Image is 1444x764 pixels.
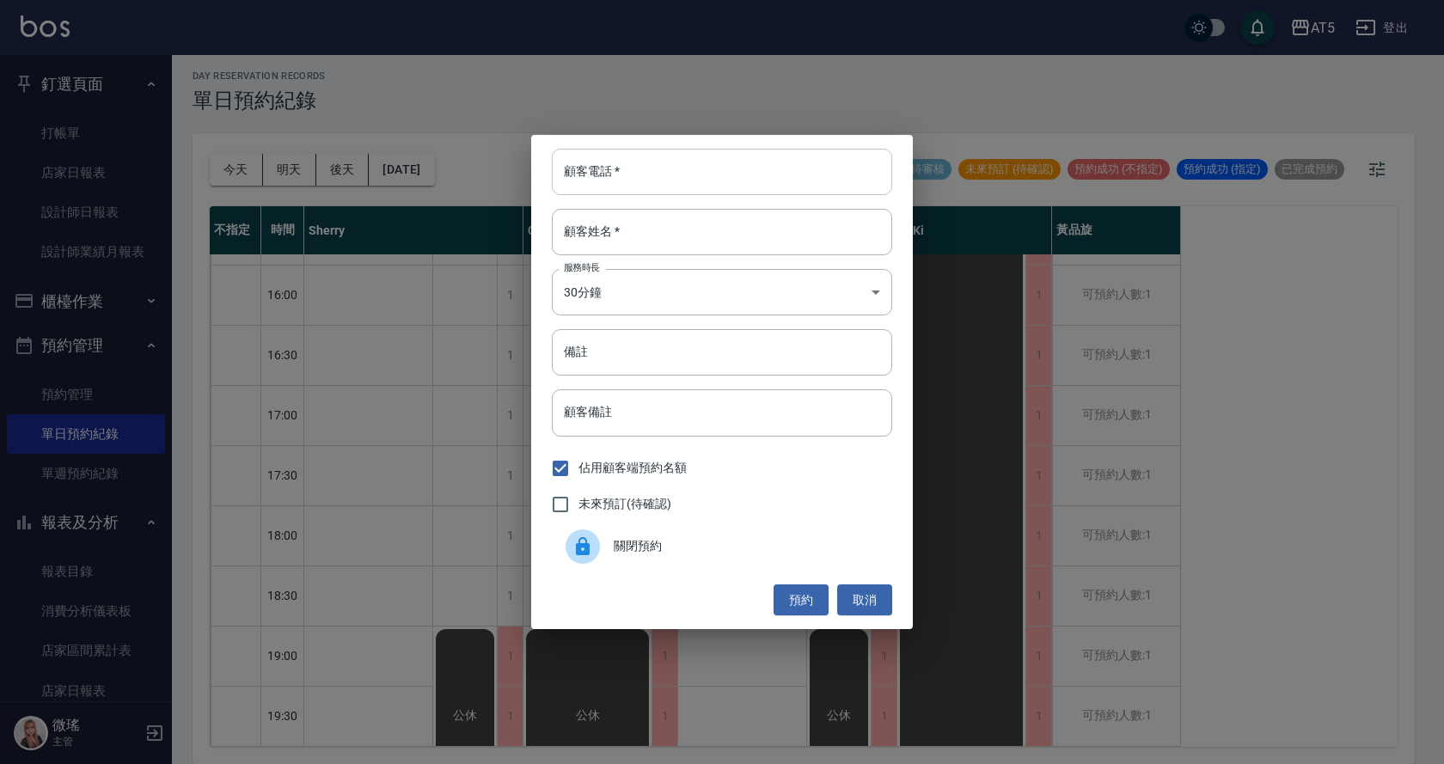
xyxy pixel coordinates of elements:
[564,261,600,274] label: 服務時長
[614,537,878,555] span: 關閉預約
[552,523,892,571] div: 關閉預約
[578,459,687,477] span: 佔用顧客端預約名額
[837,584,892,616] button: 取消
[774,584,829,616] button: 預約
[578,495,671,513] span: 未來預訂(待確認)
[552,269,892,315] div: 30分鐘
